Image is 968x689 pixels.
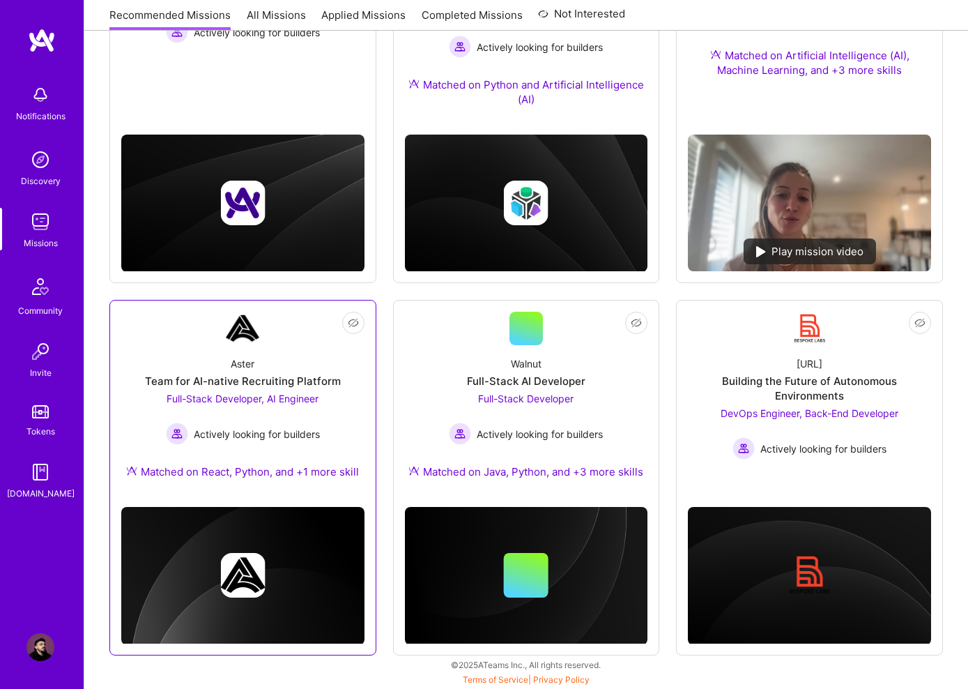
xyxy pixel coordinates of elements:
span: Actively looking for builders [477,427,603,441]
img: Ateam Purple Icon [408,465,420,476]
span: Actively looking for builders [477,40,603,54]
img: Actively looking for builders [166,21,188,43]
a: Recommended Missions [109,8,231,31]
div: [DOMAIN_NAME] [7,486,75,501]
a: Completed Missions [422,8,523,31]
div: Full-Stack AI Developer [467,374,585,388]
img: Company Logo [793,312,827,345]
div: Discovery [21,174,61,188]
a: User Avatar [23,633,58,661]
img: Company logo [788,553,832,598]
img: User Avatar [26,633,54,661]
img: tokens [32,405,49,418]
img: Actively looking for builders [449,423,471,445]
img: cover [121,135,364,272]
img: teamwork [26,208,54,236]
div: Team for AI-native Recruiting Platform [145,374,341,388]
img: Actively looking for builders [732,437,755,460]
span: Full-Stack Developer, AI Engineer [167,393,318,404]
span: | [463,674,590,685]
a: Privacy Policy [533,674,590,685]
img: cover [405,507,648,645]
div: Matched on React, Python, and +1 more skill [126,464,359,479]
img: Community [24,270,57,303]
a: WalnutFull-Stack AI DeveloperFull-Stack Developer Actively looking for buildersActively looking f... [405,312,648,496]
img: play [756,246,766,257]
img: cover [121,507,364,645]
i: icon EyeClosed [914,317,925,328]
div: Matched on Artificial Intelligence (AI), Machine Learning, and +3 more skills [688,48,931,77]
a: Terms of Service [463,674,528,685]
img: Invite [26,338,54,365]
a: Applied Missions [321,8,406,31]
div: Notifications [16,109,66,123]
img: Company logo [220,181,265,225]
img: logo [28,28,56,53]
span: Actively looking for builders [194,25,320,40]
div: Building the Future of Autonomous Environments [688,374,931,403]
div: Community [18,303,63,318]
img: No Mission [688,135,931,271]
img: Ateam Purple Icon [408,78,420,89]
img: Company Logo [226,312,259,345]
a: Company LogoAsterTeam for AI-native Recruiting PlatformFull-Stack Developer, AI Engineer Actively... [121,312,364,496]
img: Actively looking for builders [449,36,471,58]
div: Missions [24,236,58,250]
img: cover [405,135,648,272]
img: Actively looking for builders [166,423,188,445]
div: Tokens [26,424,55,439]
img: guide book [26,458,54,486]
div: Matched on Java, Python, and +3 more skills [408,464,643,479]
div: Play mission video [744,238,876,264]
span: Actively looking for builders [194,427,320,441]
img: Ateam Purple Icon [710,49,721,60]
div: [URL] [797,356,822,371]
i: icon EyeClosed [348,317,359,328]
img: cover [688,507,931,645]
img: Company logo [220,553,265,598]
div: Invite [30,365,52,380]
div: © 2025 ATeams Inc., All rights reserved. [84,647,968,682]
a: All Missions [247,8,306,31]
a: Not Interested [538,6,625,31]
div: Matched on Python and Artificial Intelligence (AI) [405,77,648,107]
img: discovery [26,146,54,174]
span: DevOps Engineer, Back-End Developer [721,407,898,419]
span: Full-Stack Developer [478,393,574,404]
div: Walnut [511,356,541,371]
img: Ateam Purple Icon [126,465,137,476]
a: Company Logo[URL]Building the Future of Autonomous EnvironmentsDevOps Engineer, Back-End Develope... [688,312,931,472]
span: Actively looking for builders [760,441,886,456]
img: bell [26,81,54,109]
img: Company logo [504,181,548,225]
i: icon EyeClosed [631,317,642,328]
div: Aster [231,356,254,371]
